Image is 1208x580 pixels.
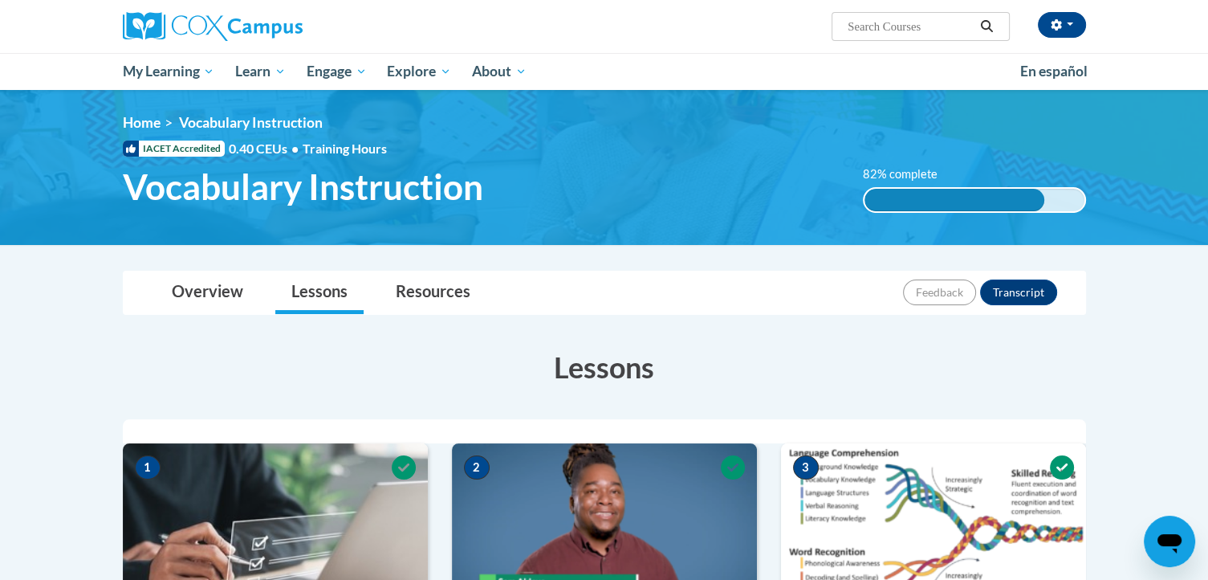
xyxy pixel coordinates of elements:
[1020,63,1088,80] span: En español
[1010,55,1098,88] a: En español
[123,141,225,157] span: IACET Accredited
[179,114,323,131] span: Vocabulary Instruction
[122,62,214,81] span: My Learning
[380,272,486,314] a: Resources
[864,189,1044,211] div: 82%
[112,53,226,90] a: My Learning
[974,17,999,36] button: Search
[1144,516,1195,567] iframe: Button to launch messaging window
[123,12,303,41] img: Cox Campus
[123,12,428,41] a: Cox Campus
[1038,12,1086,38] button: Account Settings
[135,455,161,480] span: 1
[291,141,299,156] span: •
[99,53,1110,90] div: Main menu
[229,140,303,157] span: 0.40 CEUs
[235,62,286,81] span: Learn
[123,114,161,131] a: Home
[863,165,955,183] label: 82% complete
[275,272,364,314] a: Lessons
[846,17,974,36] input: Search Courses
[225,53,296,90] a: Learn
[123,165,483,208] span: Vocabulary Instruction
[980,280,1057,305] button: Transcript
[793,455,819,480] span: 3
[464,455,490,480] span: 2
[462,53,537,90] a: About
[296,53,377,90] a: Engage
[376,53,462,90] a: Explore
[303,141,387,156] span: Training Hours
[156,272,259,314] a: Overview
[307,62,367,81] span: Engage
[123,347,1086,387] h3: Lessons
[387,62,451,81] span: Explore
[472,62,527,81] span: About
[903,280,976,305] button: Feedback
